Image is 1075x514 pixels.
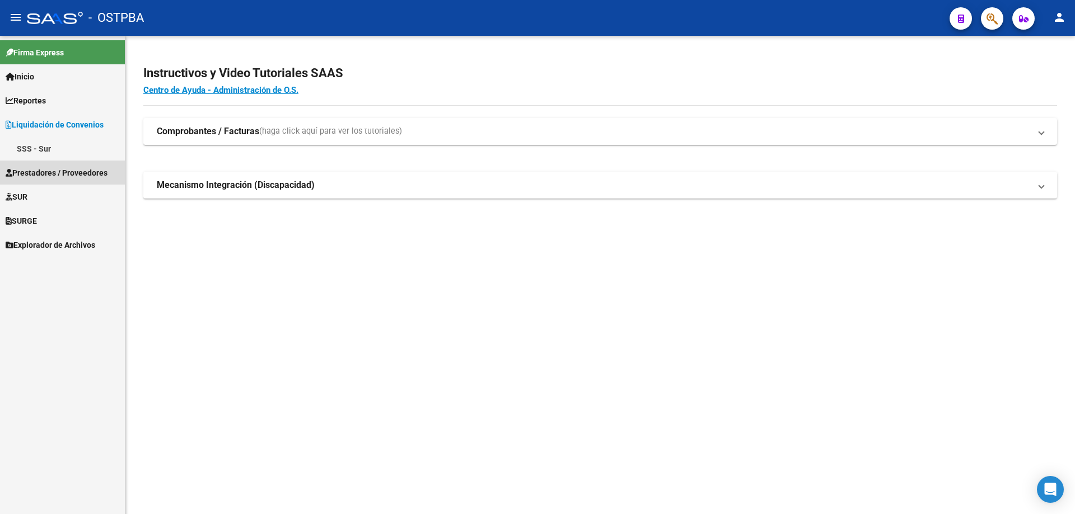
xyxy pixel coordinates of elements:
span: - OSTPBA [88,6,144,30]
span: Firma Express [6,46,64,59]
h2: Instructivos y Video Tutoriales SAAS [143,63,1057,84]
span: Reportes [6,95,46,107]
mat-icon: person [1053,11,1066,24]
span: SUR [6,191,27,203]
strong: Mecanismo Integración (Discapacidad) [157,179,315,191]
mat-expansion-panel-header: Comprobantes / Facturas(haga click aquí para ver los tutoriales) [143,118,1057,145]
span: (haga click aquí para ver los tutoriales) [259,125,402,138]
span: Explorador de Archivos [6,239,95,251]
span: Liquidación de Convenios [6,119,104,131]
mat-expansion-panel-header: Mecanismo Integración (Discapacidad) [143,172,1057,199]
div: Open Intercom Messenger [1037,476,1064,503]
strong: Comprobantes / Facturas [157,125,259,138]
mat-icon: menu [9,11,22,24]
span: Inicio [6,70,34,83]
a: Centro de Ayuda - Administración de O.S. [143,85,298,95]
span: SURGE [6,215,37,227]
span: Prestadores / Proveedores [6,167,107,179]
